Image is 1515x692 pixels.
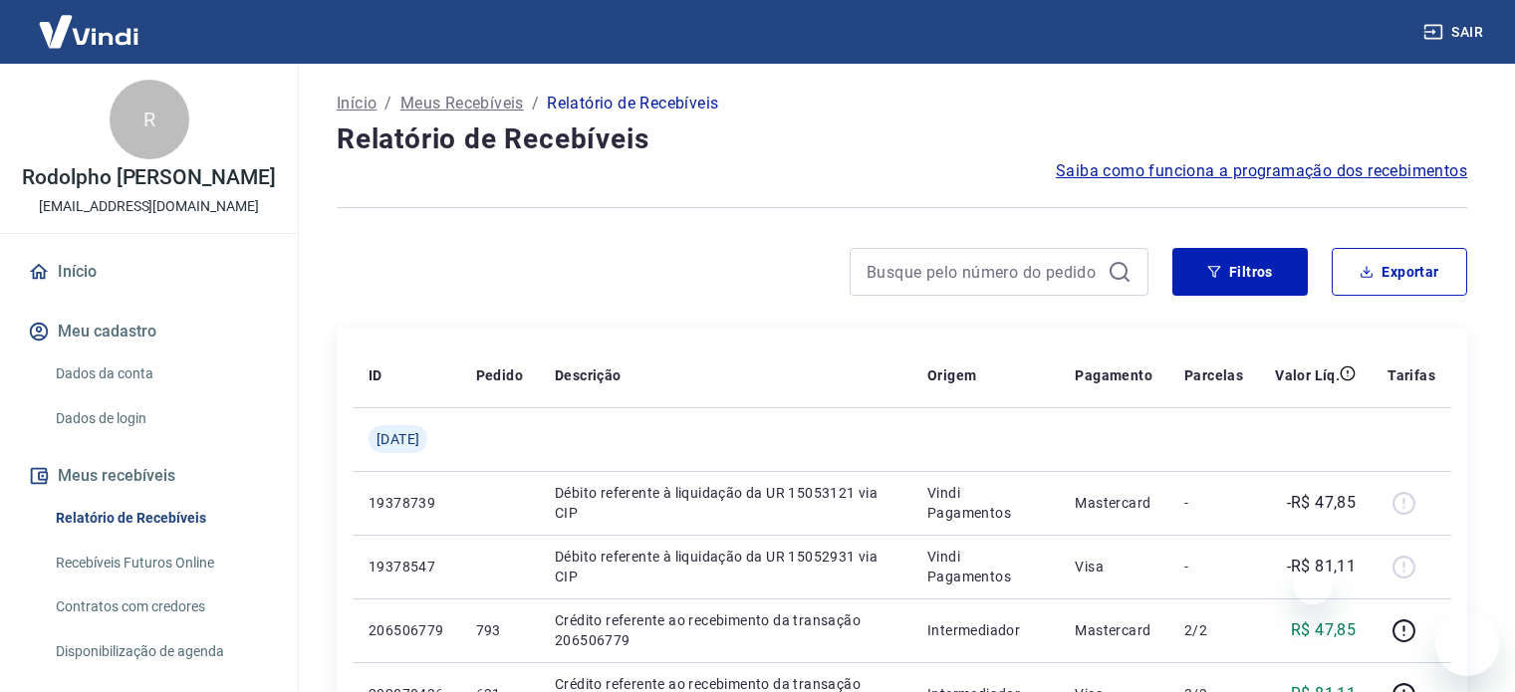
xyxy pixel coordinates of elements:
a: Recebíveis Futuros Online [48,543,274,583]
p: Débito referente à liquidação da UR 15052931 via CIP [555,547,895,586]
p: -R$ 47,85 [1287,491,1357,515]
a: Dados da conta [48,353,274,394]
a: Disponibilização de agenda [48,631,274,672]
div: R [110,80,189,159]
p: 19378739 [369,493,444,513]
p: Tarifas [1388,365,1435,385]
p: Origem [927,365,976,385]
p: Descrição [555,365,622,385]
a: Contratos com credores [48,586,274,627]
h4: Relatório de Recebíveis [337,119,1467,159]
p: Crédito referente ao recebimento da transação 206506779 [555,610,895,650]
p: 19378547 [369,557,444,577]
a: Relatório de Recebíveis [48,498,274,539]
a: Meus Recebíveis [400,92,524,115]
button: Meu cadastro [24,310,274,353]
p: / [384,92,391,115]
p: Mastercard [1075,620,1152,640]
p: 793 [476,620,523,640]
p: Vindi Pagamentos [927,547,1043,586]
p: / [532,92,539,115]
p: Vindi Pagamentos [927,483,1043,523]
p: - [1184,493,1243,513]
p: 206506779 [369,620,444,640]
p: Relatório de Recebíveis [547,92,718,115]
iframe: Botão para abrir a janela de mensagens [1435,612,1499,676]
p: ID [369,365,382,385]
button: Filtros [1172,248,1308,296]
p: Parcelas [1184,365,1243,385]
p: Pagamento [1075,365,1152,385]
p: 2/2 [1184,620,1243,640]
p: Visa [1075,557,1152,577]
button: Meus recebíveis [24,454,274,498]
a: Início [24,250,274,294]
p: Pedido [476,365,523,385]
img: Vindi [24,1,153,62]
p: -R$ 81,11 [1287,555,1357,578]
input: Busque pelo número do pedido [867,257,1100,287]
p: Rodolpho [PERSON_NAME] [22,167,276,188]
p: Débito referente à liquidação da UR 15053121 via CIP [555,483,895,523]
iframe: Fechar mensagem [1293,565,1333,604]
span: [DATE] [377,429,419,449]
a: Dados de login [48,398,274,439]
p: [EMAIL_ADDRESS][DOMAIN_NAME] [39,196,259,217]
p: Mastercard [1075,493,1152,513]
p: R$ 47,85 [1291,618,1356,642]
button: Exportar [1332,248,1467,296]
p: Valor Líq. [1275,365,1340,385]
button: Sair [1419,14,1491,51]
a: Saiba como funciona a programação dos recebimentos [1056,159,1467,183]
p: Intermediador [927,620,1043,640]
p: - [1184,557,1243,577]
a: Início [337,92,377,115]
